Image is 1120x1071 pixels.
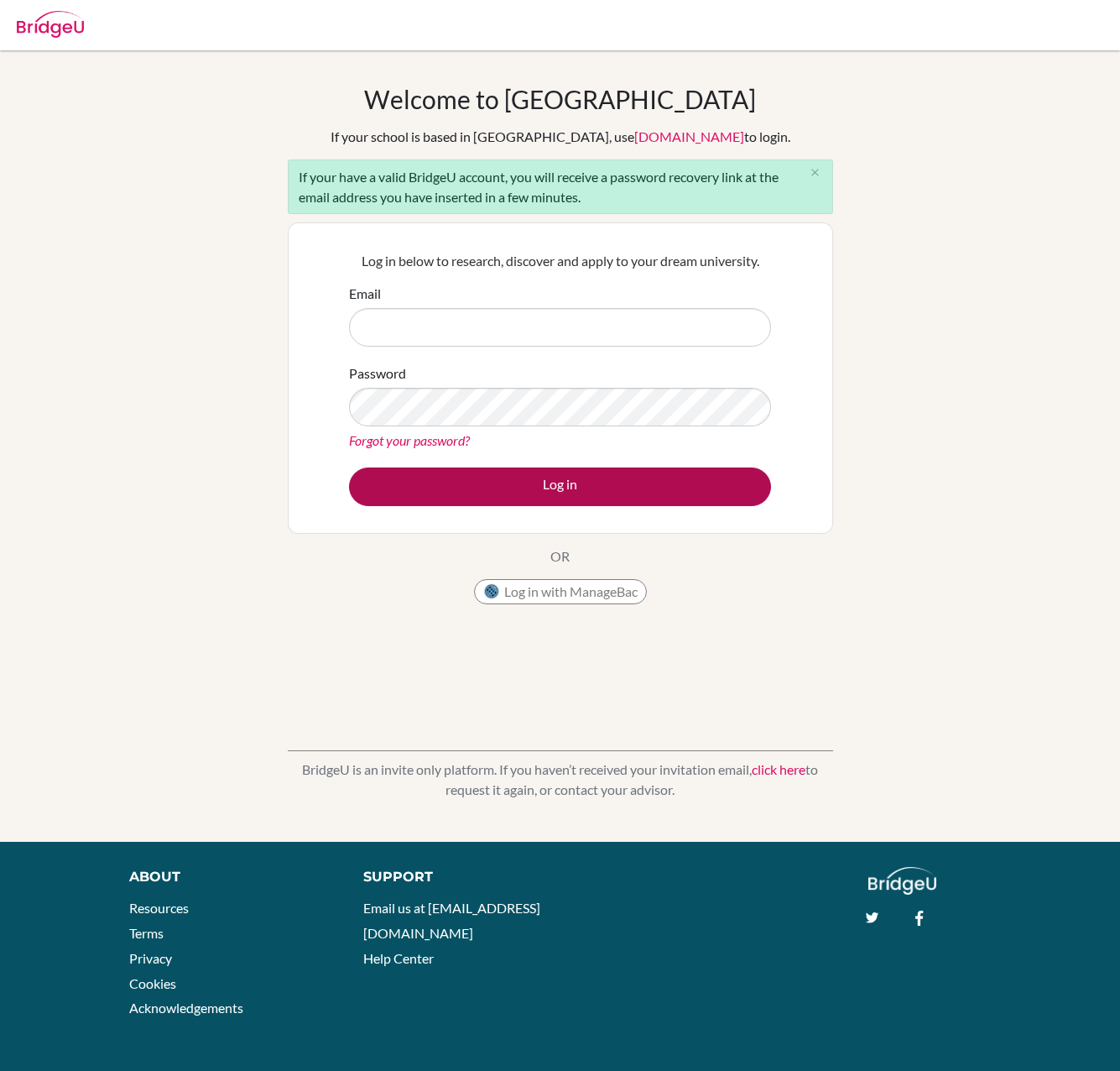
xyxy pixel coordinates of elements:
[288,760,833,800] p: BridgeU is an invite only platform. If you haven’t received your invitation email, to request it ...
[809,166,821,179] i: close
[129,975,176,991] a: Cookies
[474,579,647,604] button: Log in with ManageBac
[363,900,540,941] a: Email us at [EMAIL_ADDRESS][DOMAIN_NAME]
[364,84,756,114] h1: Welcome to [GEOGRAPHIC_DATA]
[550,546,570,567] p: OR
[349,284,381,304] label: Email
[129,900,189,916] a: Resources
[868,867,936,895] img: logo_white@2x-f4f0deed5e89b7ecb1c2cc34c3e3d731f90f0f143d5ea2071677605dd97b5244.png
[363,867,544,887] div: Support
[634,128,744,144] a: [DOMAIN_NAME]
[752,761,805,777] a: click here
[349,363,406,384] label: Password
[129,1000,243,1016] a: Acknowledgements
[129,867,326,887] div: About
[799,160,832,185] button: Close
[349,468,771,506] button: Log in
[363,950,434,966] a: Help Center
[349,432,470,448] a: Forgot your password?
[17,11,84,38] img: Bridge-U
[331,127,790,147] div: If your school is based in [GEOGRAPHIC_DATA], use to login.
[349,251,771,271] p: Log in below to research, discover and apply to your dream university.
[129,925,164,941] a: Terms
[288,159,833,214] div: If your have a valid BridgeU account, you will receive a password recovery link at the email addr...
[129,950,172,966] a: Privacy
